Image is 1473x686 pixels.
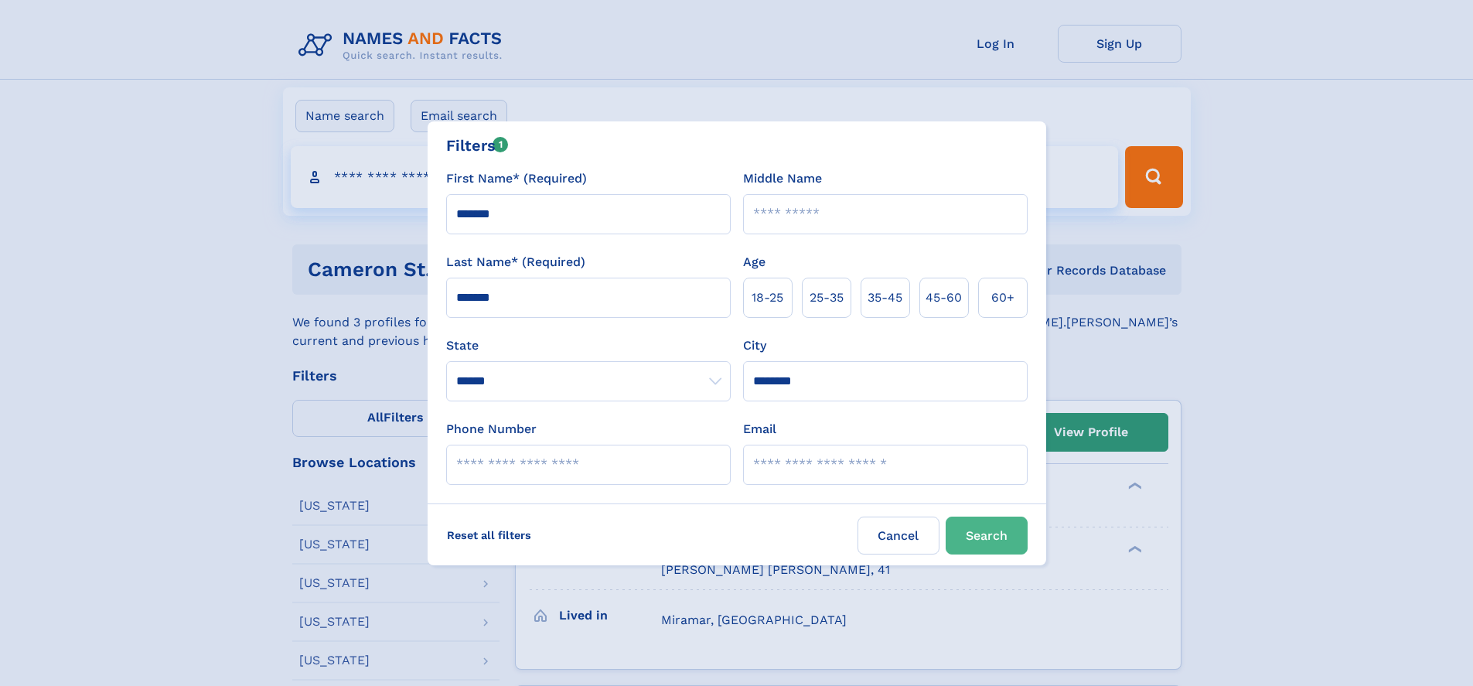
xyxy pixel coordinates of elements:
[437,517,541,554] label: Reset all filters
[926,288,962,307] span: 45‑60
[752,288,783,307] span: 18‑25
[743,336,766,355] label: City
[446,134,509,157] div: Filters
[946,517,1028,555] button: Search
[743,253,765,271] label: Age
[858,517,939,555] label: Cancel
[446,169,587,188] label: First Name* (Required)
[810,288,844,307] span: 25‑35
[991,288,1014,307] span: 60+
[446,253,585,271] label: Last Name* (Required)
[446,420,537,439] label: Phone Number
[868,288,902,307] span: 35‑45
[446,336,731,355] label: State
[743,420,776,439] label: Email
[743,169,822,188] label: Middle Name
